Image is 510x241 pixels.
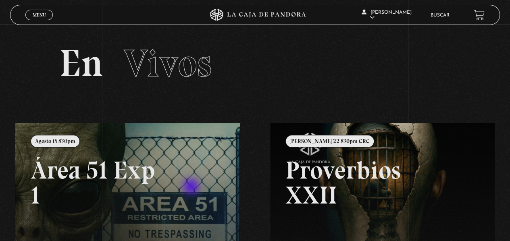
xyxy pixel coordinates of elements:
[30,19,49,25] span: Cerrar
[431,13,450,18] a: Buscar
[474,9,485,20] a: View your shopping cart
[362,10,412,20] span: [PERSON_NAME]
[59,44,451,83] h2: En
[124,40,212,86] span: Vivos
[33,12,46,17] span: Menu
